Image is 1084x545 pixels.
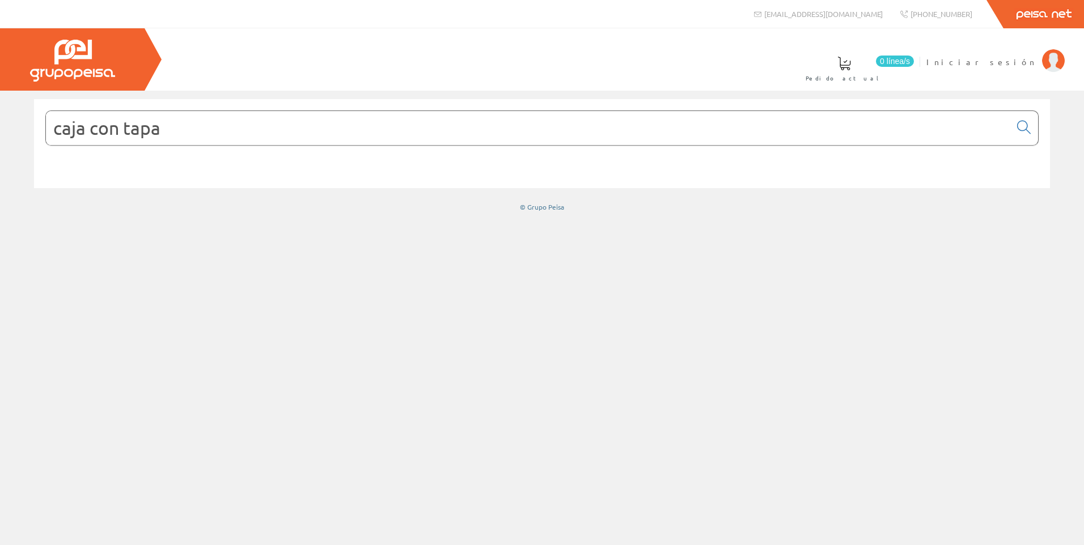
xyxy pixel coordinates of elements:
span: 0 línea/s [876,56,914,67]
input: Buscar... [46,111,1010,145]
div: © Grupo Peisa [34,202,1050,212]
span: Iniciar sesión [926,56,1036,67]
span: [EMAIL_ADDRESS][DOMAIN_NAME] [764,9,883,19]
a: Iniciar sesión [926,47,1065,58]
img: Grupo Peisa [30,40,115,82]
span: [PHONE_NUMBER] [911,9,972,19]
span: Pedido actual [806,73,883,84]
